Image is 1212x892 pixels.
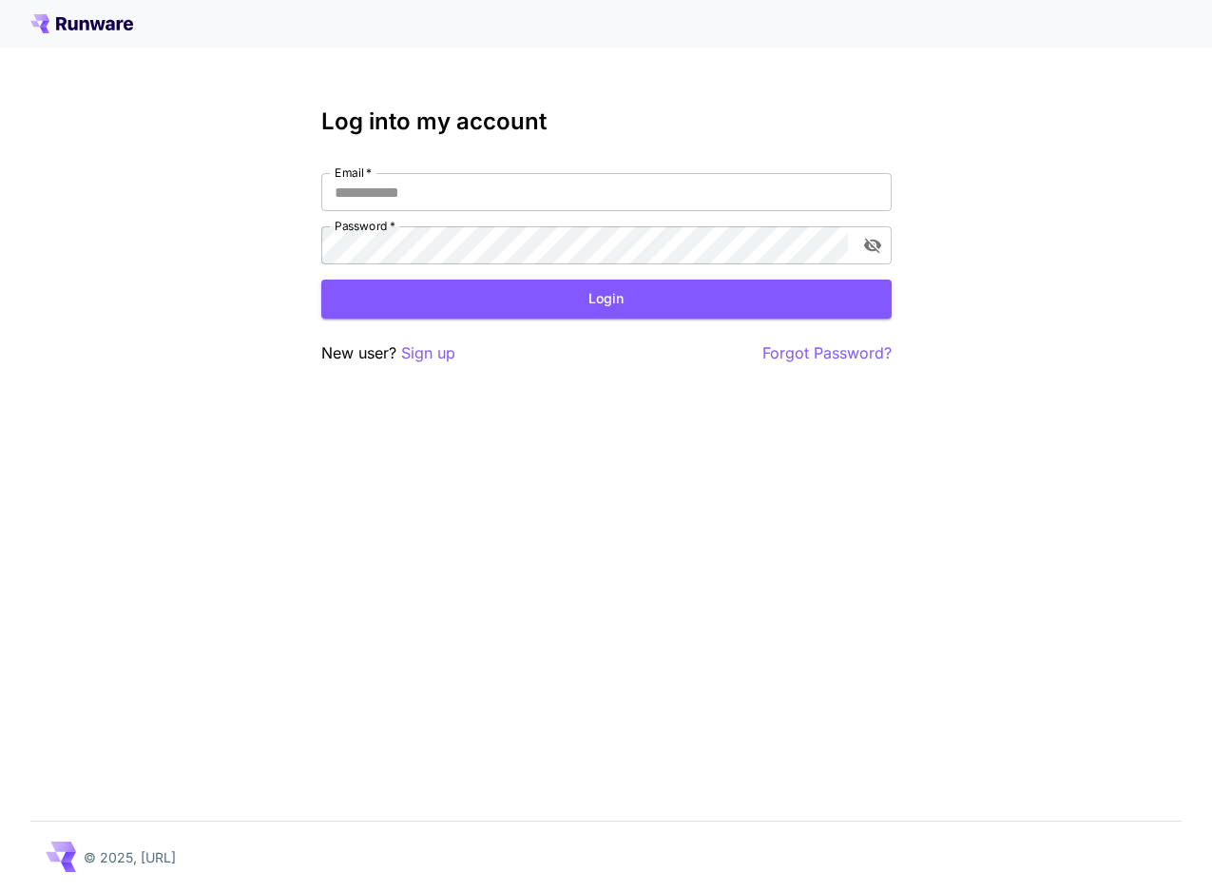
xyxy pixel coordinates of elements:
label: Password [335,218,395,234]
h3: Log into my account [321,108,892,135]
button: Login [321,280,892,319]
button: toggle password visibility [856,228,890,262]
button: Forgot Password? [762,341,892,365]
p: © 2025, [URL] [84,847,176,867]
button: Sign up [401,341,455,365]
label: Email [335,165,372,181]
p: New user? [321,341,455,365]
